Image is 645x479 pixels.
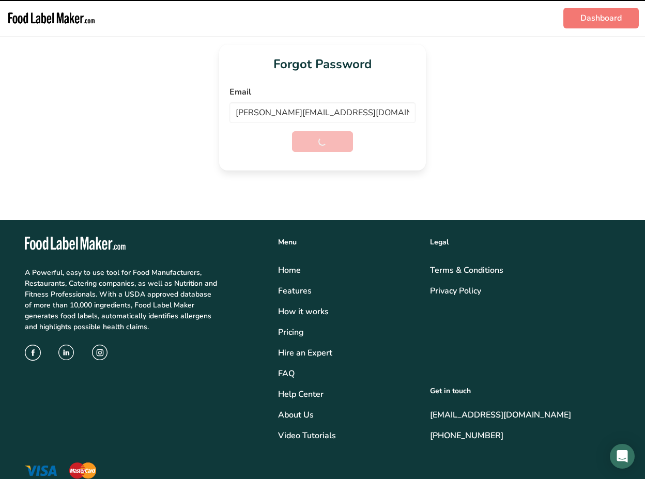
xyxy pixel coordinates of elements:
a: Hire an Expert [278,347,418,359]
p: A Powerful, easy to use tool for Food Manufacturers, Restaurants, Catering companies, as well as ... [25,267,218,332]
a: Privacy Policy [430,285,620,297]
a: [PHONE_NUMBER] [430,429,620,442]
a: Help Center [278,388,418,400]
a: About Us [278,409,418,421]
img: visa [25,466,57,476]
a: Features [278,285,418,297]
div: Get in touch [430,385,620,396]
div: How it works [278,305,418,318]
h1: Forgot Password [229,55,416,73]
a: Pricing [278,326,418,338]
a: Home [278,264,418,276]
img: Food Label Maker [6,4,97,32]
a: Video Tutorials [278,429,418,442]
a: FAQ [278,367,418,380]
a: Terms & Conditions [430,264,620,276]
div: Open Intercom Messenger [610,444,635,469]
a: [EMAIL_ADDRESS][DOMAIN_NAME] [430,409,620,421]
label: Email [229,86,416,98]
div: Menu [278,237,418,248]
a: Dashboard [563,8,639,28]
div: Legal [430,237,620,248]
